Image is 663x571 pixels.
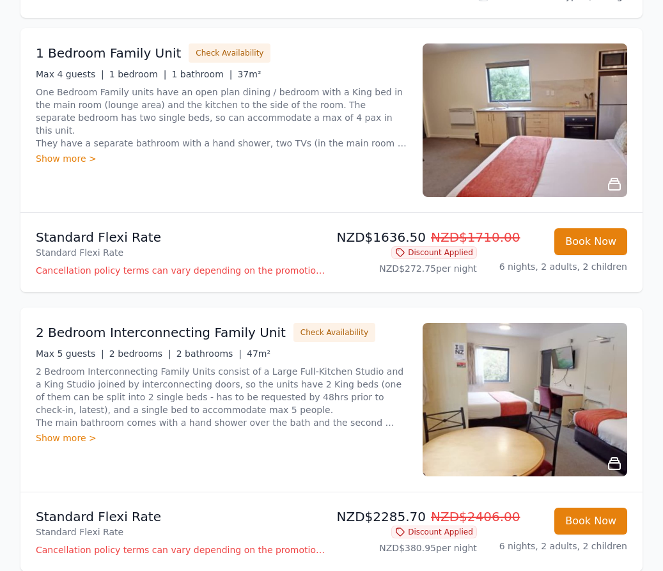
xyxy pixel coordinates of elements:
p: Cancellation policy terms can vary depending on the promotion employed and the time of stay of th... [36,544,327,556]
span: 37m² [237,69,261,79]
p: NZD$2285.70 [337,508,477,526]
p: Cancellation policy terms can vary depending on the promotion employed and the time of stay of th... [36,264,327,277]
span: Discount Applied [391,246,477,259]
span: 2 bedrooms | [109,348,171,359]
p: 6 nights, 2 adults, 2 children [487,260,627,273]
span: NZD$1710.00 [431,230,520,245]
h3: 1 Bedroom Family Unit [36,44,181,62]
span: Max 5 guests | [36,348,104,359]
button: Check Availability [189,43,270,63]
button: Book Now [554,228,627,255]
p: One Bedroom Family units have an open plan dining / bedroom with a King bed in the main room (lou... [36,86,407,150]
span: Discount Applied [391,526,477,538]
p: Standard Flexi Rate [36,508,327,526]
button: Book Now [554,508,627,535]
span: 1 bedroom | [109,69,167,79]
h3: 2 Bedroom Interconnecting Family Unit [36,324,286,341]
p: 6 nights, 2 adults, 2 children [487,540,627,552]
button: Check Availability [293,323,375,342]
p: NZD$380.95 per night [337,542,477,554]
p: Standard Flexi Rate [36,526,327,538]
div: Show more > [36,432,407,444]
span: Max 4 guests | [36,69,104,79]
p: Standard Flexi Rate [36,246,327,259]
p: NZD$272.75 per night [337,262,477,275]
span: NZD$2406.00 [431,509,520,524]
p: Standard Flexi Rate [36,228,327,246]
span: 2 bathrooms | [176,348,242,359]
div: Show more > [36,152,407,165]
p: NZD$1636.50 [337,228,477,246]
span: 1 bathroom | [171,69,232,79]
p: 2 Bedroom Interconnecting Family Units consist of a Large Full-Kitchen Studio and a King Studio j... [36,365,407,429]
span: 47m² [247,348,270,359]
